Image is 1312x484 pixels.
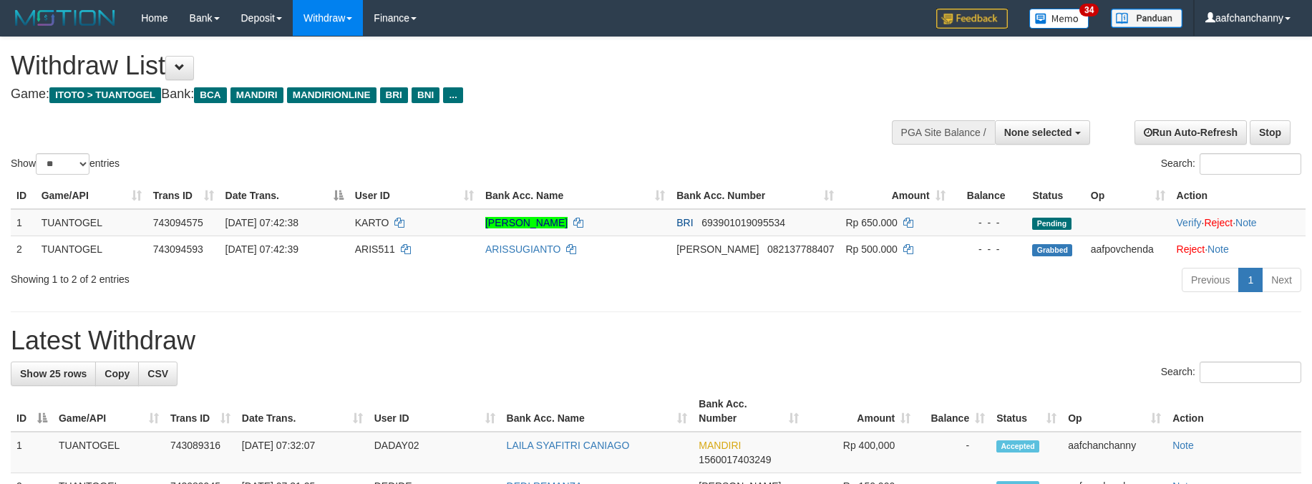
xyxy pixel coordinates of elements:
span: KARTO [355,217,389,228]
a: Next [1262,268,1301,292]
span: Rp 650.000 [845,217,897,228]
a: Copy [95,362,139,386]
td: TUANTOGEL [53,432,165,473]
div: PGA Site Balance / [892,120,995,145]
span: MANDIRI [699,440,741,451]
input: Search: [1200,362,1301,383]
span: Copy [105,368,130,379]
th: Status: activate to sort column ascending [991,391,1062,432]
span: CSV [147,368,168,379]
th: Bank Acc. Number: activate to sort column ascending [671,183,840,209]
th: Action [1167,391,1301,432]
th: User ID: activate to sort column ascending [349,183,480,209]
span: Rp 500.000 [845,243,897,255]
th: Date Trans.: activate to sort column ascending [236,391,369,432]
span: BRI [380,87,408,103]
th: Amount: activate to sort column ascending [805,391,916,432]
span: [DATE] 07:42:38 [225,217,298,228]
span: Grabbed [1032,244,1072,256]
th: Balance: activate to sort column ascending [916,391,991,432]
td: DADAY02 [369,432,501,473]
span: Copy 693901019095534 to clipboard [701,217,785,228]
th: ID [11,183,36,209]
td: · · [1171,209,1306,236]
span: Accepted [996,440,1039,452]
label: Search: [1161,362,1301,383]
a: Reject [1177,243,1205,255]
span: ITOTO > TUANTOGEL [49,87,161,103]
td: 1 [11,432,53,473]
span: [DATE] 07:42:39 [225,243,298,255]
th: Balance [951,183,1027,209]
span: BRI [676,217,693,228]
th: Amount: activate to sort column ascending [840,183,951,209]
a: Reject [1204,217,1233,228]
td: TUANTOGEL [36,209,147,236]
th: Op: activate to sort column ascending [1062,391,1167,432]
th: Game/API: activate to sort column ascending [53,391,165,432]
td: aafchanchanny [1062,432,1167,473]
button: None selected [995,120,1090,145]
input: Search: [1200,153,1301,175]
a: Note [1172,440,1194,451]
th: Action [1171,183,1306,209]
th: Bank Acc. Name: activate to sort column ascending [501,391,694,432]
h1: Withdraw List [11,52,860,80]
td: 743089316 [165,432,236,473]
a: 1 [1238,268,1263,292]
div: - - - [957,216,1021,230]
th: Trans ID: activate to sort column ascending [147,183,220,209]
img: Feedback.jpg [936,9,1008,29]
td: TUANTOGEL [36,236,147,262]
span: MANDIRIONLINE [287,87,376,103]
span: BCA [194,87,226,103]
a: Stop [1250,120,1291,145]
span: Pending [1032,218,1071,230]
label: Search: [1161,153,1301,175]
a: Verify [1177,217,1202,228]
span: Show 25 rows [20,368,87,379]
span: 743094575 [153,217,203,228]
img: Button%20Memo.svg [1029,9,1089,29]
a: Show 25 rows [11,362,96,386]
th: Game/API: activate to sort column ascending [36,183,147,209]
a: LAILA SYAFITRI CANIAGO [507,440,630,451]
a: CSV [138,362,178,386]
div: Showing 1 to 2 of 2 entries [11,266,536,286]
th: ID: activate to sort column descending [11,391,53,432]
a: ARISSUGIANTO [485,243,561,255]
a: Note [1235,217,1257,228]
td: [DATE] 07:32:07 [236,432,369,473]
a: [PERSON_NAME] [485,217,568,228]
h1: Latest Withdraw [11,326,1301,355]
img: MOTION_logo.png [11,7,120,29]
span: ... [443,87,462,103]
img: panduan.png [1111,9,1182,28]
span: Copy 082137788407 to clipboard [767,243,834,255]
h4: Game: Bank: [11,87,860,102]
a: Previous [1182,268,1239,292]
th: User ID: activate to sort column ascending [369,391,501,432]
span: MANDIRI [230,87,283,103]
th: Status [1026,183,1084,209]
th: Bank Acc. Number: activate to sort column ascending [693,391,805,432]
span: 743094593 [153,243,203,255]
td: 2 [11,236,36,262]
label: Show entries [11,153,120,175]
th: Trans ID: activate to sort column ascending [165,391,236,432]
div: - - - [957,242,1021,256]
span: [PERSON_NAME] [676,243,759,255]
td: Rp 400,000 [805,432,916,473]
td: aafpovchenda [1085,236,1171,262]
select: Showentries [36,153,89,175]
th: Date Trans.: activate to sort column descending [220,183,349,209]
span: ARIS511 [355,243,395,255]
td: 1 [11,209,36,236]
th: Bank Acc. Name: activate to sort column ascending [480,183,671,209]
span: BNI [412,87,439,103]
span: 34 [1079,4,1099,16]
a: Note [1207,243,1229,255]
td: - [916,432,991,473]
a: Run Auto-Refresh [1134,120,1247,145]
th: Op: activate to sort column ascending [1085,183,1171,209]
